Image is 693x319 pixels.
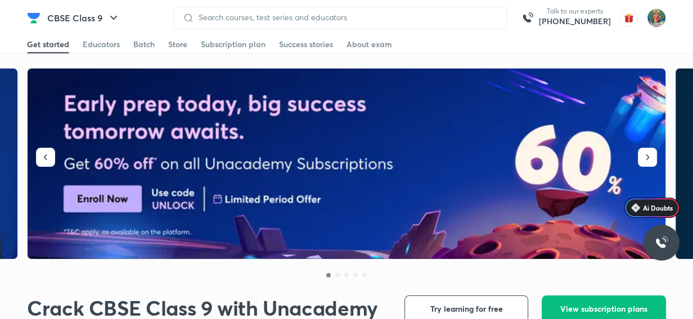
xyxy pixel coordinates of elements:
[346,39,392,50] div: About exam
[194,13,498,22] input: Search courses, test series and educators
[133,39,155,50] div: Batch
[27,39,69,50] div: Get started
[279,35,333,53] a: Success stories
[168,39,187,50] div: Store
[655,236,668,249] img: ttu
[168,35,187,53] a: Store
[83,39,120,50] div: Educators
[27,35,69,53] a: Get started
[346,35,392,53] a: About exam
[539,16,611,27] a: [PHONE_NUMBER]
[643,203,673,212] span: Ai Doubts
[430,303,503,315] span: Try learning for free
[40,7,127,29] button: CBSE Class 9
[279,39,333,50] div: Success stories
[624,198,679,218] a: Ai Doubts
[201,35,265,53] a: Subscription plan
[83,35,120,53] a: Educators
[27,11,40,25] img: Company Logo
[539,7,611,16] p: Talk to our experts
[201,39,265,50] div: Subscription plan
[516,7,539,29] img: call-us
[620,9,638,27] img: avatar
[560,303,647,315] span: View subscription plans
[133,35,155,53] a: Batch
[647,8,666,28] img: Dinesh Kumar
[631,203,640,212] img: Icon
